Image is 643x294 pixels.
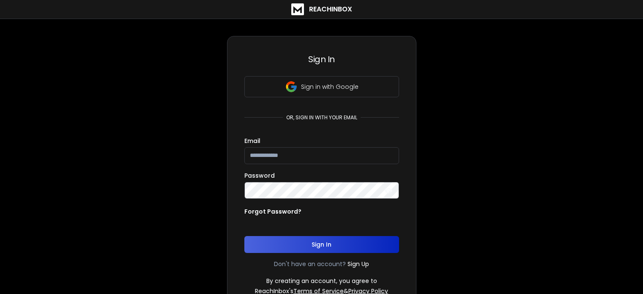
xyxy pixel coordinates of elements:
p: Don't have an account? [274,260,346,268]
h3: Sign In [244,53,399,65]
label: Password [244,173,275,179]
p: Sign in with Google [301,82,358,91]
p: By creating an account, you agree to [266,277,377,285]
img: logo [291,3,304,15]
p: Forgot Password? [244,207,301,216]
a: Sign Up [347,260,369,268]
a: ReachInbox [291,3,352,15]
p: or, sign in with your email [283,114,361,121]
h1: ReachInbox [309,4,352,14]
button: Sign In [244,236,399,253]
button: Sign in with Google [244,76,399,97]
label: Email [244,138,260,144]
